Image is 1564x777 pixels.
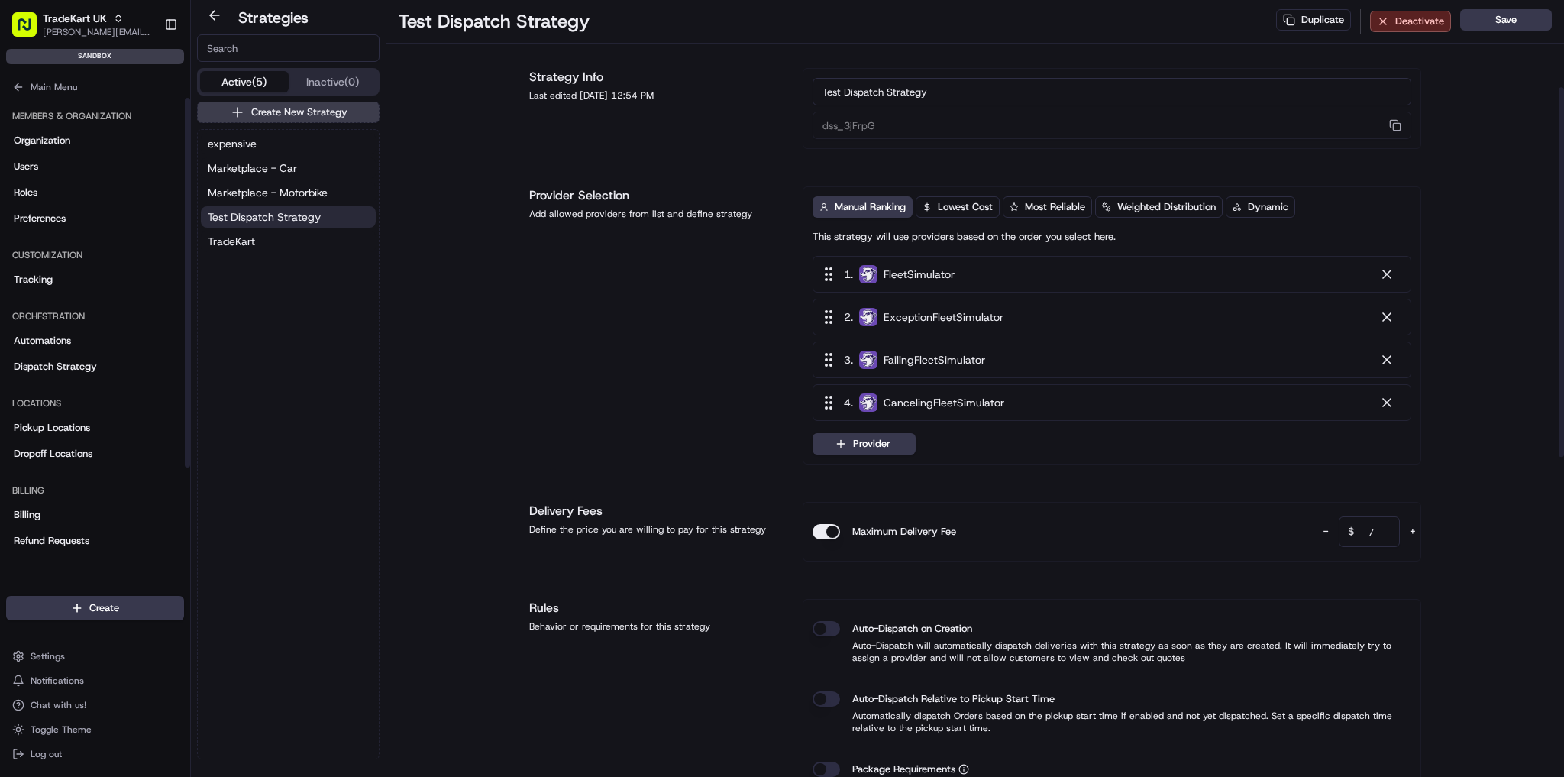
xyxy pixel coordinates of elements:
[916,196,1000,218] button: Lowest Cost
[813,710,1411,734] p: Automatically dispatch Orders based on the pickup start time if enabled and not yet dispatched. S...
[6,743,184,765] button: Log out
[43,11,107,26] span: TradeKart UK
[529,523,784,536] div: Define the price you are willing to pay for this strategy
[819,266,955,283] div: 1 .
[938,200,993,214] span: Lowest Cost
[31,650,65,662] span: Settings
[289,71,377,92] button: Inactive (0)
[208,234,255,249] span: TradeKart
[200,71,289,92] button: Active (5)
[1460,9,1552,31] button: Save
[852,621,972,636] label: Auto-Dispatch on Creation
[6,529,184,553] a: Refund Requests
[197,34,380,62] input: Search
[6,104,184,128] div: Members & Organization
[6,154,184,179] a: Users
[238,7,309,28] h2: Strategies
[813,433,916,455] button: Provider
[14,421,90,435] span: Pickup Locations
[14,508,40,522] span: Billing
[31,748,62,760] span: Log out
[6,442,184,466] a: Dropoff Locations
[1316,524,1336,539] button: -
[529,68,784,86] h1: Strategy Info
[1117,200,1216,214] span: Weighted Distribution
[6,180,184,205] a: Roles
[6,76,184,98] button: Main Menu
[529,186,784,205] h1: Provider Selection
[859,351,877,369] img: FleetSimulator.png
[6,329,184,353] a: Automations
[14,447,92,461] span: Dropoff Locations
[201,182,376,203] button: Marketplace - Motorbike
[1003,196,1092,218] button: Most Reliable
[6,128,184,153] a: Organization
[884,309,1003,325] span: ExceptionFleetSimulator
[14,134,70,147] span: Organization
[1370,11,1451,32] button: Deactivate
[819,394,1004,411] div: 4 .
[14,186,37,199] span: Roles
[208,136,257,151] span: expensive
[197,102,380,123] button: Create New Strategy
[1403,524,1423,539] button: +
[6,719,184,740] button: Toggle Theme
[6,694,184,716] button: Chat with us!
[6,596,184,620] button: Create
[14,534,89,548] span: Refund Requests
[14,360,97,374] span: Dispatch Strategy
[1276,9,1351,31] button: Duplicate
[6,391,184,416] div: Locations
[399,9,590,34] h1: Test Dispatch Strategy
[201,231,376,252] button: TradeKart
[6,206,184,231] a: Preferences
[859,393,877,412] img: FleetSimulator.png
[1025,200,1085,214] span: Most Reliable
[89,601,119,615] span: Create
[14,334,71,348] span: Automations
[201,133,376,154] button: expensive
[813,639,1411,664] p: Auto-Dispatch will automatically dispatch deliveries with this strategy as soon as they are creat...
[529,208,784,220] div: Add allowed providers from list and define strategy
[208,185,328,200] span: Marketplace - Motorbike
[31,675,84,687] span: Notifications
[529,599,784,617] h1: Rules
[6,267,184,292] a: Tracking
[835,200,906,214] span: Manual Ranking
[6,6,158,43] button: TradeKart UK[PERSON_NAME][EMAIL_ADDRESS][PERSON_NAME][DOMAIN_NAME]
[1226,196,1295,218] button: Dynamic
[14,212,66,225] span: Preferences
[31,81,77,93] span: Main Menu
[529,89,784,102] div: Last edited [DATE] 12:54 PM
[201,206,376,228] button: Test Dispatch Strategy
[884,352,985,367] span: FailingFleetSimulator
[958,764,969,775] button: Package Requirements
[6,243,184,267] div: Customization
[813,230,1116,244] p: This strategy will use providers based on the order you select here.
[6,646,184,667] button: Settings
[14,273,53,287] span: Tracking
[852,691,1055,707] label: Auto-Dispatch Relative to Pickup Start Time
[6,670,184,691] button: Notifications
[813,196,913,218] button: Manual Ranking
[31,724,92,736] span: Toggle Theme
[208,209,321,225] span: Test Dispatch Strategy
[813,342,1411,378] div: 3. FailingFleetSimulator
[859,308,877,326] img: FleetSimulator.png
[529,502,784,520] h1: Delivery Fees
[529,620,784,633] div: Behavior or requirements for this strategy
[6,416,184,440] a: Pickup Locations
[43,26,152,38] button: [PERSON_NAME][EMAIL_ADDRESS][PERSON_NAME][DOMAIN_NAME]
[6,478,184,503] div: Billing
[6,565,184,590] div: Integrations
[1248,200,1288,214] span: Dynamic
[852,762,955,777] span: Package Requirements
[813,256,1411,293] div: 1. FleetSimulator
[1342,519,1360,549] span: $
[201,157,376,179] a: Marketplace - Car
